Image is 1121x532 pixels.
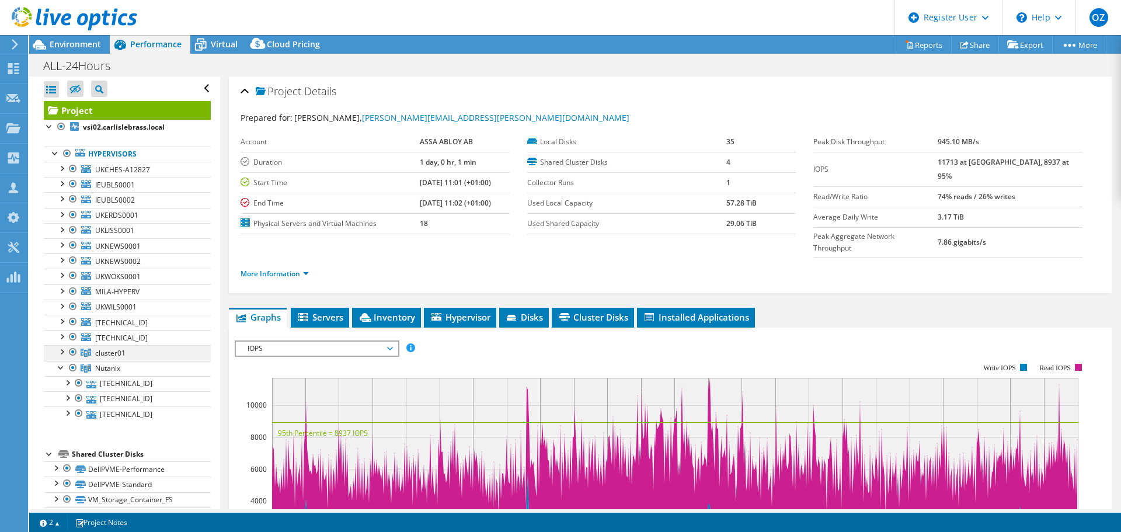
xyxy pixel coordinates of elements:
[813,136,938,148] label: Peak Disk Throughput
[95,272,141,281] span: UKWOKS0001
[938,157,1069,181] b: 11713 at [GEOGRAPHIC_DATA], 8937 at 95%
[1040,364,1071,372] text: Read IOPS
[44,223,211,238] a: UKLISS0001
[241,197,420,209] label: End Time
[242,342,392,356] span: IOPS
[505,311,543,323] span: Disks
[420,137,473,147] b: ASSA ABLOY AB
[44,376,211,391] a: [TECHNICAL_ID]
[44,461,211,477] a: DellPVME-Performance
[67,515,135,530] a: Project Notes
[527,136,726,148] label: Local Disks
[267,39,320,50] span: Cloud Pricing
[278,428,368,438] text: 95th Percentile = 8937 IOPS
[241,269,309,279] a: More Information
[420,198,491,208] b: [DATE] 11:02 (+01:00)
[44,177,211,192] a: IEUBLS0001
[44,492,211,507] a: VM_Storage_Container_FS
[643,311,749,323] span: Installed Applications
[44,192,211,207] a: IEUBLS0002
[241,218,420,230] label: Physical Servers and Virtual Machines
[726,137,734,147] b: 35
[294,112,629,123] span: [PERSON_NAME],
[250,496,267,506] text: 4000
[813,211,938,223] label: Average Daily Write
[44,361,211,376] a: Nutanix
[983,364,1016,372] text: Write IOPS
[44,406,211,422] a: [TECHNICAL_ID]
[998,36,1053,54] a: Export
[235,311,281,323] span: Graphs
[95,165,150,175] span: UKCHES-A12827
[95,241,141,251] span: UKNEWS0001
[44,238,211,253] a: UKNEWS0001
[95,225,134,235] span: UKLISS0001
[44,391,211,406] a: [TECHNICAL_ID]
[95,333,148,343] span: [TECHNICAL_ID]
[813,191,938,203] label: Read/Write Ratio
[250,464,267,474] text: 6000
[358,311,415,323] span: Inventory
[38,60,128,72] h1: ALL-24Hours
[83,122,165,132] b: vsi02.carlislebrass.local
[44,120,211,135] a: vsi02.carlislebrass.local
[420,178,491,187] b: [DATE] 11:01 (+01:00)
[95,302,137,312] span: UKWILS0001
[50,39,101,50] span: Environment
[95,348,126,358] span: cluster01
[44,315,211,330] a: [TECHNICAL_ID]
[527,177,726,189] label: Collector Runs
[1089,8,1108,27] span: OZ
[95,256,141,266] span: UKNEWS0002
[951,36,999,54] a: Share
[44,101,211,120] a: Project
[241,177,420,189] label: Start Time
[44,330,211,345] a: [TECHNICAL_ID]
[558,311,628,323] span: Cluster Disks
[297,311,343,323] span: Servers
[726,198,757,208] b: 57.28 TiB
[44,477,211,492] a: DellPVME-Standard
[44,162,211,177] a: UKCHES-A12827
[44,253,211,269] a: UKNEWS0002
[256,86,301,98] span: Project
[938,137,979,147] b: 945.10 MB/s
[44,208,211,223] a: UKERDS0001
[95,287,140,297] span: MILA-HYPERV
[813,164,938,175] label: IOPS
[1016,12,1027,23] svg: \n
[420,157,476,167] b: 1 day, 0 hr, 1 min
[938,212,964,222] b: 3.17 TiB
[420,218,428,228] b: 18
[527,197,726,209] label: Used Local Capacity
[44,269,211,284] a: UKWOKS0001
[72,447,211,461] div: Shared Cluster Disks
[813,231,938,254] label: Peak Aggregate Network Throughput
[362,112,629,123] a: [PERSON_NAME][EMAIL_ADDRESS][PERSON_NAME][DOMAIN_NAME]
[1052,36,1106,54] a: More
[95,180,135,190] span: IEUBLS0001
[527,157,726,168] label: Shared Cluster Disks
[44,147,211,162] a: Hypervisors
[896,36,952,54] a: Reports
[95,195,135,205] span: IEUBLS0002
[44,345,211,360] a: cluster01
[32,515,68,530] a: 2
[726,178,730,187] b: 1
[241,157,420,168] label: Duration
[95,210,138,220] span: UKERDS0001
[938,237,986,247] b: 7.86 gigabits/s
[304,84,336,98] span: Details
[527,218,726,230] label: Used Shared Capacity
[726,157,730,167] b: 4
[241,136,420,148] label: Account
[95,363,120,373] span: Nutanix
[44,284,211,300] a: MILA-HYPERV
[250,432,267,442] text: 8000
[726,218,757,228] b: 29.06 TiB
[241,112,293,123] label: Prepared for:
[130,39,182,50] span: Performance
[938,192,1015,201] b: 74% reads / 26% writes
[95,318,148,328] span: [TECHNICAL_ID]
[44,507,211,523] a: VM_Storage_Container_A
